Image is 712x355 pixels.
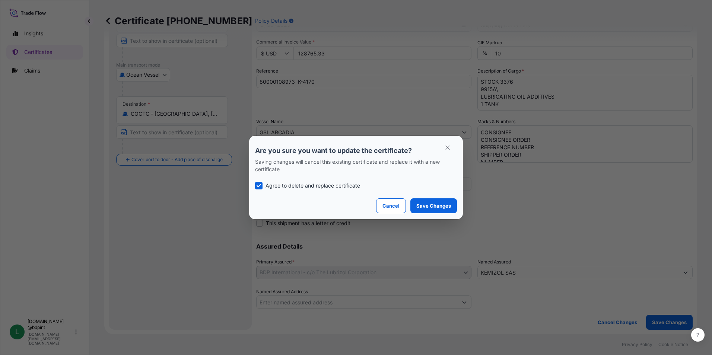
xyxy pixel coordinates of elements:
button: Save Changes [410,198,457,213]
button: Cancel [376,198,406,213]
p: Save Changes [416,202,451,210]
p: Agree to delete and replace certificate [266,182,360,189]
p: Are you sure you want to update the certificate? [255,146,457,155]
p: Saving changes will cancel this existing certificate and replace it with a new certificate [255,158,457,173]
p: Cancel [382,202,400,210]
